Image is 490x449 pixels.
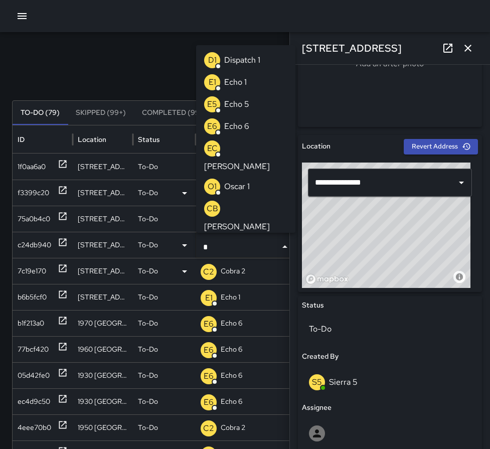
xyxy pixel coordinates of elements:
p: To-Do [138,389,158,414]
p: E1 [205,292,213,304]
p: Echo 6 [221,337,242,362]
p: [PERSON_NAME] [204,161,270,173]
p: Echo 6 [221,363,242,388]
p: Dispatch 1 [224,54,260,66]
p: Cobra 2 [221,415,245,440]
p: Cobra 2 [221,258,245,284]
p: To-Do [138,337,158,362]
div: 2400 Broadway [73,206,133,232]
div: 1960 Broadway [73,336,133,362]
p: Echo 6 [224,120,249,132]
p: To-Do [138,311,158,336]
button: Close [278,240,292,254]
p: C2 [203,266,214,278]
div: 2299 Broadway [73,258,133,284]
div: 1950 Broadway [73,414,133,440]
p: To-Do [138,415,158,440]
p: E1 [209,76,216,88]
div: 1970 Broadway [73,310,133,336]
div: 827 Broadway [73,284,133,310]
div: c24db940 [18,232,51,258]
button: Skipped (99+) [68,101,134,125]
div: 4eee70b0 [18,415,51,440]
div: ec4d9c50 [18,389,50,414]
div: 2412 Broadway [73,154,133,180]
div: Status [138,135,160,144]
div: ID [18,135,25,144]
p: Oscar 1 [224,181,250,193]
p: To-Do [138,232,158,258]
div: b1f213a0 [18,311,44,336]
div: 77bcf420 [18,337,49,362]
p: Echo 6 [221,389,242,414]
div: b6b5fcf0 [18,284,47,310]
p: E6 [204,370,214,382]
p: EC [207,142,218,155]
p: E6 [207,120,217,132]
p: D1 [208,54,217,66]
p: Echo 5 [224,98,249,110]
div: 1930 Broadway [73,362,133,388]
p: Echo 1 [224,76,247,88]
p: E6 [204,396,214,408]
p: Echo 1 [221,284,240,310]
div: 1930 Broadway [73,388,133,414]
p: To-Do [138,363,158,388]
div: 2216 Broadway [73,180,133,206]
p: To-Do [138,154,158,180]
p: E5 [207,98,217,110]
div: 415 24th Street [73,232,133,258]
p: C2 [203,422,214,434]
p: Echo 6 [221,311,242,336]
p: To-Do [138,258,158,284]
p: To-Do [138,180,158,206]
div: Location [78,135,106,144]
p: CB [207,203,218,215]
div: 05d42fe0 [18,363,50,388]
p: [PERSON_NAME] [204,221,270,233]
p: O1 [208,181,217,193]
div: 75a0b4c0 [18,206,50,232]
p: E6 [204,318,214,330]
button: Completed (99+) [134,101,215,125]
p: To-Do [138,284,158,310]
p: To-Do [138,206,158,232]
div: f3399c20 [18,180,49,206]
div: 1f0aa6a0 [18,154,46,180]
div: 7c19e170 [18,258,46,284]
button: To-Do (79) [13,101,68,125]
p: E6 [204,344,214,356]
